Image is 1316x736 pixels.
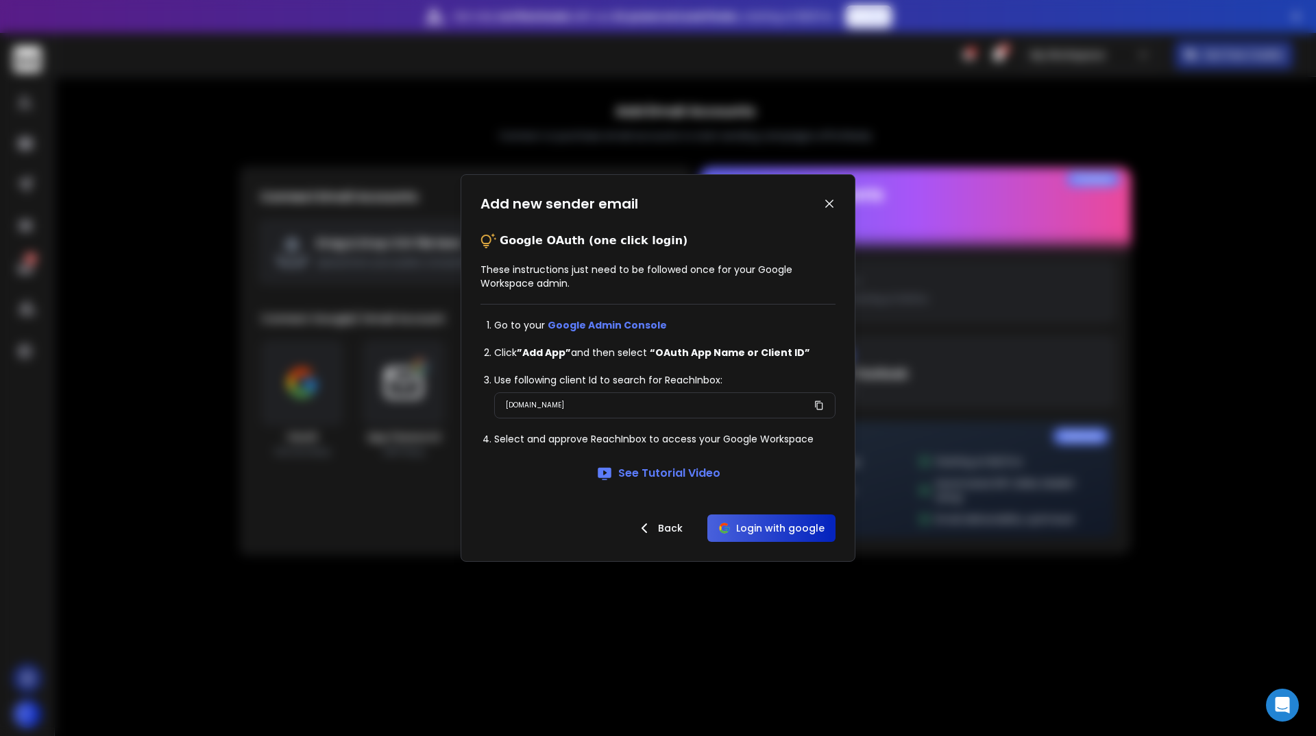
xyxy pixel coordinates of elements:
[517,346,571,359] strong: ”Add App”
[494,318,836,332] li: Go to your
[625,514,694,542] button: Back
[650,346,810,359] strong: “OAuth App Name or Client ID”
[1266,689,1299,722] div: Open Intercom Messenger
[494,373,836,387] li: Use following client Id to search for ReachInbox:
[480,233,497,249] img: tips
[500,233,687,249] p: Google OAuth (one click login)
[506,399,564,412] p: [DOMAIN_NAME]
[707,514,836,542] button: Login with google
[596,465,720,482] a: See Tutorial Video
[494,346,836,359] li: Click and then select
[480,194,638,213] h1: Add new sender email
[494,432,836,446] li: Select and approve ReachInbox to access your Google Workspace
[548,318,667,332] a: Google Admin Console
[480,263,836,290] p: These instructions just need to be followed once for your Google Workspace admin.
